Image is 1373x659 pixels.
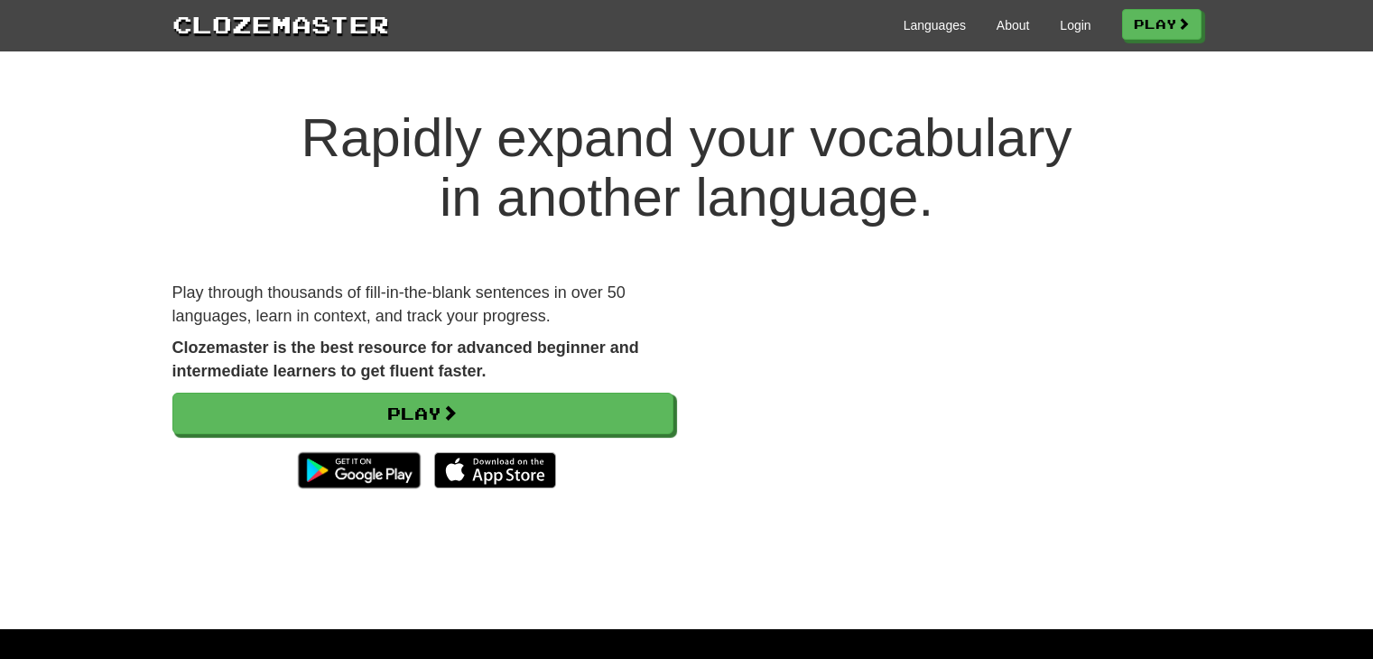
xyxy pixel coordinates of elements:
a: Play [172,393,673,434]
a: Login [1060,16,1090,34]
a: About [997,16,1030,34]
a: Play [1122,9,1201,40]
img: Get it on Google Play [289,443,429,497]
a: Clozemaster [172,7,389,41]
strong: Clozemaster is the best resource for advanced beginner and intermediate learners to get fluent fa... [172,339,639,380]
p: Play through thousands of fill-in-the-blank sentences in over 50 languages, learn in context, and... [172,282,673,328]
img: Download_on_the_App_Store_Badge_US-UK_135x40-25178aeef6eb6b83b96f5f2d004eda3bffbb37122de64afbaef7... [434,452,556,488]
a: Languages [904,16,966,34]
